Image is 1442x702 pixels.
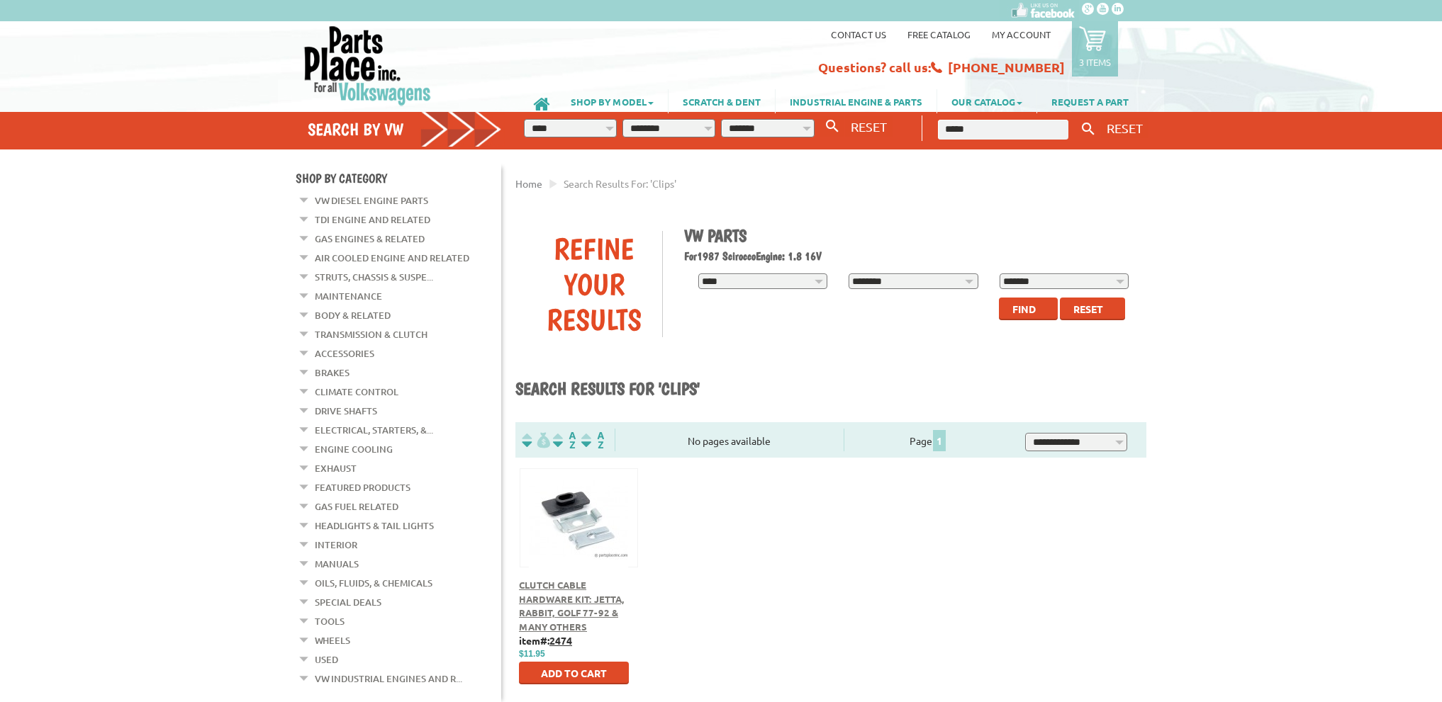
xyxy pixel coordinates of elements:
a: Manuals [315,555,359,573]
a: SCRATCH & DENT [669,89,775,113]
span: Add to Cart [541,667,607,679]
a: Wheels [315,631,350,650]
a: Engine Cooling [315,440,393,458]
h4: Search by VW [308,119,502,140]
a: Oils, Fluids, & Chemicals [315,574,432,592]
a: REQUEST A PART [1037,89,1143,113]
span: RESET [1107,120,1143,135]
a: Struts, Chassis & Suspe... [315,268,433,286]
span: Engine: 1.8 16V [756,249,822,263]
a: Free Catalog [907,28,971,40]
a: INDUSTRIAL ENGINE & PARTS [776,89,937,113]
img: Sort by Sales Rank [579,432,607,448]
a: Transmission & Clutch [315,325,427,344]
a: Accessories [315,344,374,363]
a: Climate Control [315,383,398,401]
u: 2474 [549,634,572,647]
a: Used [315,650,338,669]
span: Search results for: 'clips' [564,177,676,190]
h2: 1987 Scirocco [684,249,1136,263]
h1: Search results for 'clips' [515,378,1146,401]
img: Sort by Headline [550,432,579,448]
span: Reset [1073,302,1103,315]
a: Drive Shafts [315,402,377,420]
a: Special Deals [315,593,381,611]
a: Air Cooled Engine and Related [315,249,469,267]
a: Featured Products [315,478,410,497]
div: No pages available [615,434,844,448]
button: RESET [845,116,893,137]
button: Search By VW... [820,116,844,137]
a: Gas Engines & Related [315,230,425,248]
a: Electrical, Starters, &... [315,421,433,439]
button: RESET [1101,118,1148,138]
a: OUR CATALOG [937,89,1036,113]
img: Parts Place Inc! [303,25,432,106]
a: Interior [315,536,357,554]
a: Contact us [831,28,886,40]
p: 3 items [1079,56,1111,68]
span: RESET [851,119,887,134]
div: Refine Your Results [526,231,662,337]
span: Find [1012,302,1036,315]
button: Find [999,298,1058,320]
a: TDI Engine and Related [315,210,430,229]
a: Exhaust [315,459,357,477]
a: My Account [992,28,1051,40]
a: SHOP BY MODEL [557,89,668,113]
a: Body & Related [315,306,391,324]
h1: VW Parts [684,225,1136,246]
div: Page [844,429,1012,451]
a: Brakes [315,363,350,382]
a: Headlights & Tail Lights [315,516,434,535]
img: filterpricelow.svg [522,432,550,448]
button: Keyword Search [1078,118,1099,141]
span: 1 [933,430,946,451]
a: Tools [315,612,345,630]
a: Clutch Cable Hardware Kit: Jetta, Rabbit, Golf 77-92 & Many Others [519,579,625,633]
button: Reset [1060,298,1125,320]
h4: Shop By Category [296,171,501,186]
a: 3 items [1072,21,1118,77]
a: Gas Fuel Related [315,497,398,516]
a: VW Diesel Engine Parts [315,191,428,210]
span: For [684,249,697,263]
a: VW Industrial Engines and R... [315,669,462,688]
b: item#: [519,634,572,647]
a: Maintenance [315,287,382,305]
button: Add to Cart [519,662,629,684]
span: $11.95 [519,649,545,659]
a: Home [515,177,542,190]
